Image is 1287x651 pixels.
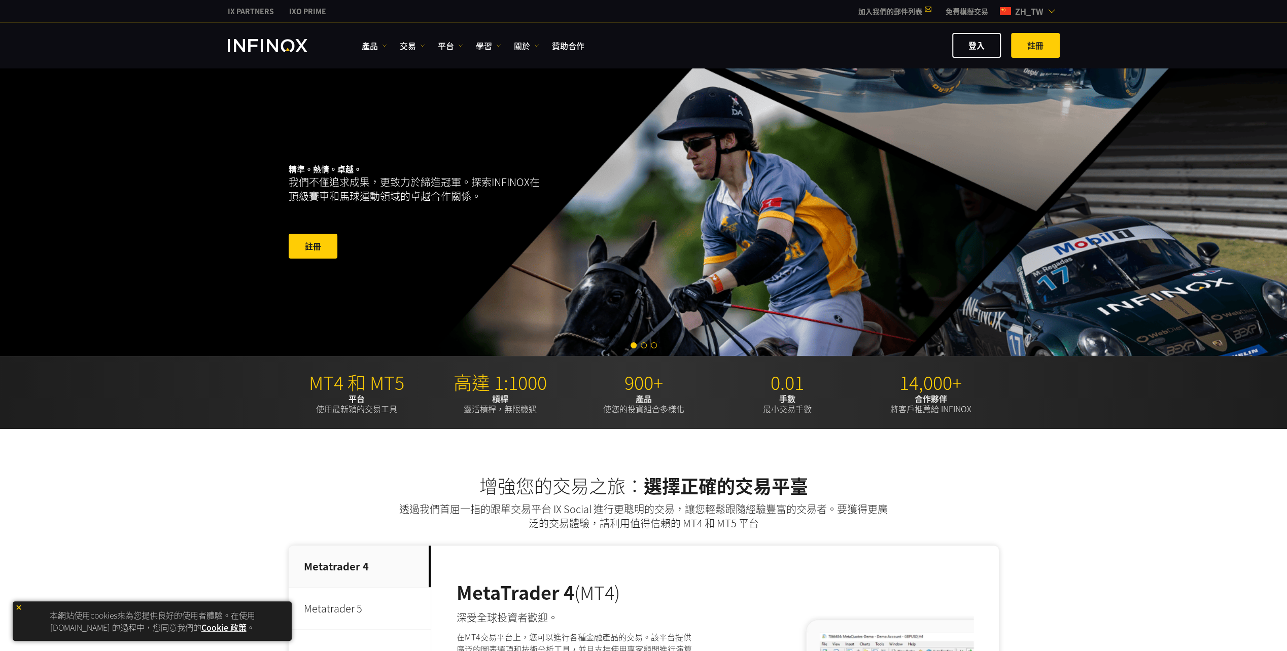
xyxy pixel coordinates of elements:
[289,546,431,588] p: Metatrader 4
[779,392,795,405] strong: 手數
[289,234,337,259] a: 註冊
[576,371,712,393] p: 900+
[514,40,539,52] a: 關於
[289,371,425,393] p: MT4 和 MT5
[1011,33,1060,58] a: 註冊
[863,371,999,393] p: 14,000+
[289,588,431,630] p: Metatrader 5
[201,621,247,633] a: Cookie 政策
[349,392,365,405] strong: 平台
[576,393,712,414] p: 使您的投資組合多樣化
[438,40,463,52] a: 平台
[641,342,647,348] span: Go to slide 2
[915,392,947,405] strong: 合作夥伴
[289,393,425,414] p: 使用最新穎的交易工具
[644,472,808,498] strong: 選擇正確的交易平臺
[719,371,855,393] p: 0.01
[432,371,568,393] p: 高達 1:1000
[432,393,568,414] p: 靈活槓桿，無限機遇
[228,39,331,52] a: INFINOX Logo
[631,342,637,348] span: Go to slide 1
[651,342,657,348] span: Go to slide 3
[636,392,652,405] strong: 產品
[552,40,584,52] a: 贊助合作
[220,6,282,17] a: INFINOX
[719,393,855,414] p: 最小交易手數
[362,40,387,52] a: 產品
[457,581,699,603] h3: (MT4)
[938,6,996,17] a: INFINOX MENU
[863,393,999,414] p: 將客戶推薦給 INFINOX
[851,6,938,16] a: 加入我們的郵件列表
[398,502,890,530] p: 透過我們首屈一指的跟單交易平台 IX Social 進行更聰明的交易，讓您輕鬆跟隨經驗豐富的交易者。要獲得更廣泛的交易體驗，請利用值得信賴的 MT4 和 MT5 平台
[492,392,508,405] strong: 槓桿
[15,604,22,611] img: yellow close icon
[337,163,362,175] strong: 卓越。
[457,610,699,625] h4: 深受全球投資者歡迎。
[282,6,334,17] a: INFINOX
[476,40,501,52] a: 學習
[289,175,544,203] p: 我們不僅追求成果，更致力於締造冠軍。探索INFINOX在頂級賽車和馬球運動領域的卓越合作關係。
[400,40,425,52] a: 交易
[289,148,608,276] div: 精準。熱情。
[289,475,999,497] h2: 增強您的交易之旅：
[1011,5,1048,17] span: zh_tw
[952,33,1001,58] a: 登入
[18,606,287,636] p: 本網站使用cookies來為您提供良好的使用者體驗。在使用 [DOMAIN_NAME] 的過程中，您同意我們的 。
[457,578,574,605] strong: MetaTrader 4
